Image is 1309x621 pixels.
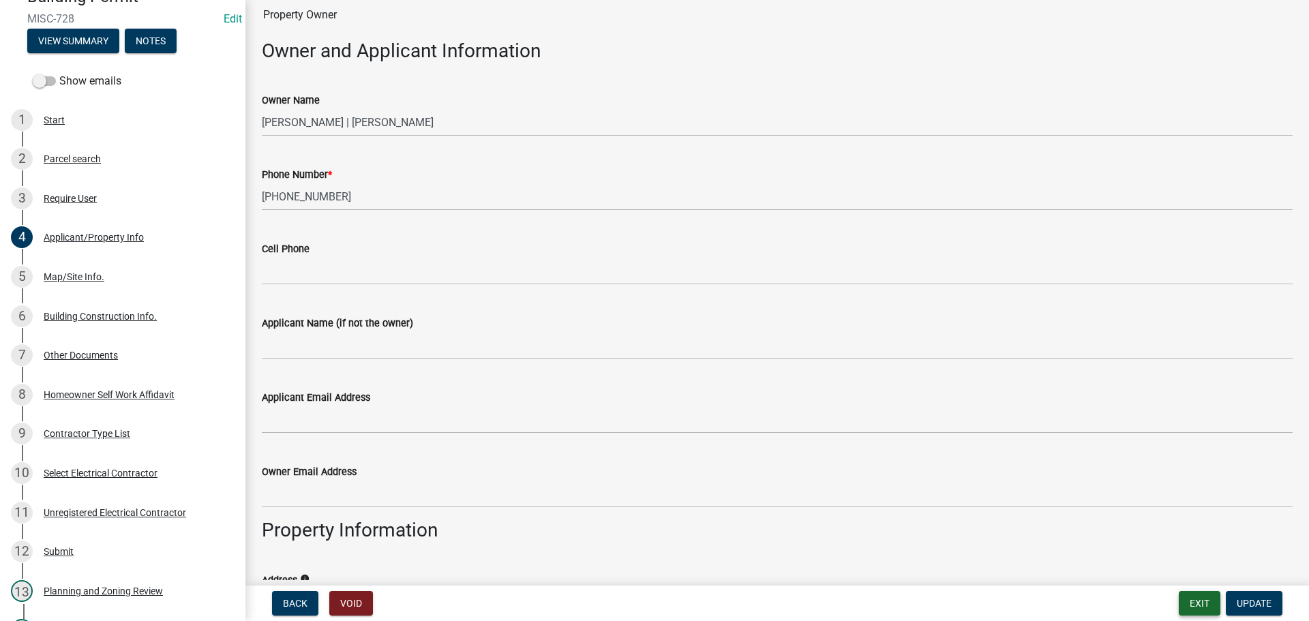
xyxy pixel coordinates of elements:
div: Map/Site Info. [44,272,104,282]
label: Applicant Email Address [262,393,370,403]
span: Update [1237,598,1272,609]
div: Building Construction Info. [44,312,157,321]
div: Contractor Type List [44,429,130,438]
div: Select Electrical Contractor [44,468,157,478]
button: Back [272,591,318,616]
button: Void [329,591,373,616]
span: Back [283,598,307,609]
button: Exit [1179,591,1220,616]
div: Parcel search [44,154,101,164]
h3: Owner and Applicant Information [262,40,1293,63]
div: Planning and Zoning Review [44,586,163,596]
div: 12 [11,541,33,562]
label: Show emails [33,73,121,89]
div: Submit [44,547,74,556]
label: Owner Email Address [262,468,357,477]
span: MISC-728 [27,12,218,25]
a: Edit [224,12,242,25]
button: Notes [125,29,177,53]
label: Applicant Name (if not the owner) [262,319,413,329]
div: Other Documents [44,350,118,360]
label: Owner Name [262,96,320,106]
div: Require User [44,194,97,203]
div: 9 [11,423,33,444]
div: 13 [11,580,33,602]
div: 4 [11,226,33,248]
div: 3 [11,187,33,209]
wm-modal-confirm: Notes [125,36,177,47]
div: 5 [11,266,33,288]
div: Homeowner Self Work Affidavit [44,390,175,399]
label: Phone Number [262,170,332,180]
label: Cell Phone [262,245,310,254]
div: Applicant/Property Info [44,232,144,242]
button: View Summary [27,29,119,53]
div: 1 [11,109,33,131]
div: 8 [11,384,33,406]
button: Update [1226,591,1282,616]
wm-modal-confirm: Edit Application Number [224,12,242,25]
div: 10 [11,462,33,484]
label: Address [262,576,297,586]
div: 7 [11,344,33,366]
i: info [300,574,310,584]
wm-modal-confirm: Summary [27,36,119,47]
h3: Property Information [262,519,1293,542]
div: Unregistered Electrical Contractor [44,508,186,517]
div: 11 [11,502,33,524]
div: 6 [11,305,33,327]
div: Start [44,115,65,125]
div: 2 [11,148,33,170]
